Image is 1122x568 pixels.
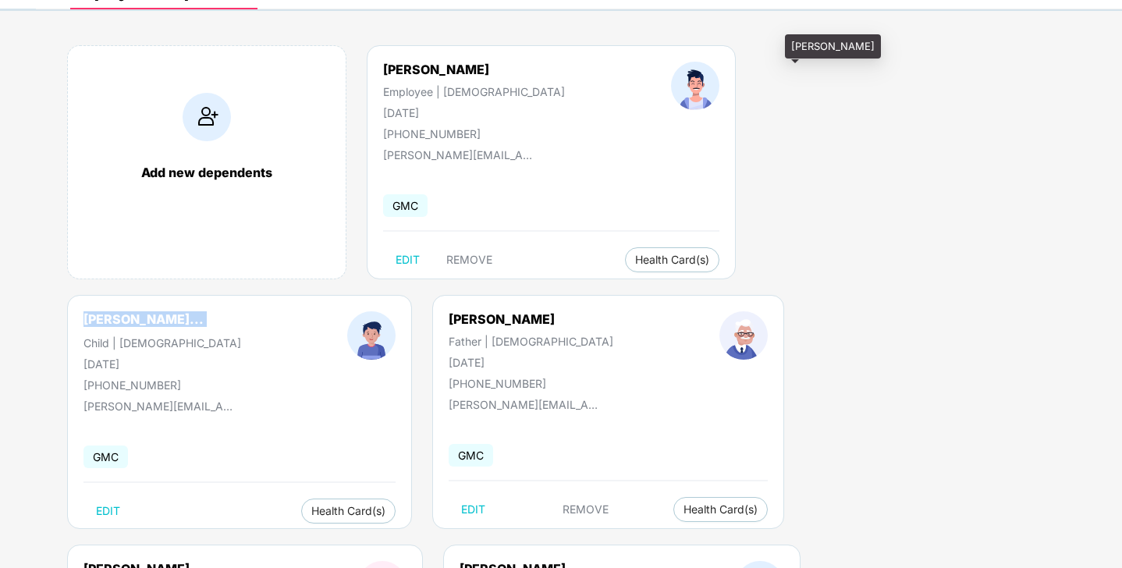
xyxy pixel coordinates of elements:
button: Health Card(s) [673,497,768,522]
div: [PHONE_NUMBER] [449,377,613,390]
button: Health Card(s) [301,499,396,524]
div: [DATE] [383,106,565,119]
div: [PERSON_NAME] [449,311,613,327]
span: REMOVE [563,503,609,516]
span: Health Card(s) [683,506,758,513]
span: REMOVE [446,254,492,266]
div: [PERSON_NAME] [383,62,565,77]
div: [PHONE_NUMBER] [83,378,241,392]
img: profileImage [671,62,719,110]
button: EDIT [383,247,432,272]
img: profileImage [719,311,768,360]
div: [PHONE_NUMBER] [383,127,565,140]
span: GMC [83,446,128,468]
span: Health Card(s) [311,507,385,515]
div: [PERSON_NAME] [785,34,881,59]
button: EDIT [83,499,133,524]
img: addIcon [183,93,231,141]
button: EDIT [449,497,498,522]
div: Father | [DEMOGRAPHIC_DATA] [449,335,613,348]
button: REMOVE [550,497,621,522]
div: [DATE] [83,357,241,371]
button: REMOVE [434,247,505,272]
div: [PERSON_NAME][EMAIL_ADDRESS][PERSON_NAME][DOMAIN_NAME] [383,148,539,162]
span: EDIT [461,503,485,516]
span: Health Card(s) [635,256,709,264]
span: EDIT [396,254,420,266]
div: [DATE] [449,356,613,369]
div: Add new dependents [83,165,330,180]
button: Health Card(s) [625,247,719,272]
div: [PERSON_NAME][EMAIL_ADDRESS][PERSON_NAME][DOMAIN_NAME] [449,398,605,411]
div: Employee | [DEMOGRAPHIC_DATA] [383,85,565,98]
div: [PERSON_NAME][EMAIL_ADDRESS][PERSON_NAME][DOMAIN_NAME] [83,399,240,413]
div: Child | [DEMOGRAPHIC_DATA] [83,336,241,350]
div: [PERSON_NAME]... [83,311,204,327]
img: profileImage [347,311,396,360]
span: GMC [383,194,428,217]
span: EDIT [96,505,120,517]
span: GMC [449,444,493,467]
